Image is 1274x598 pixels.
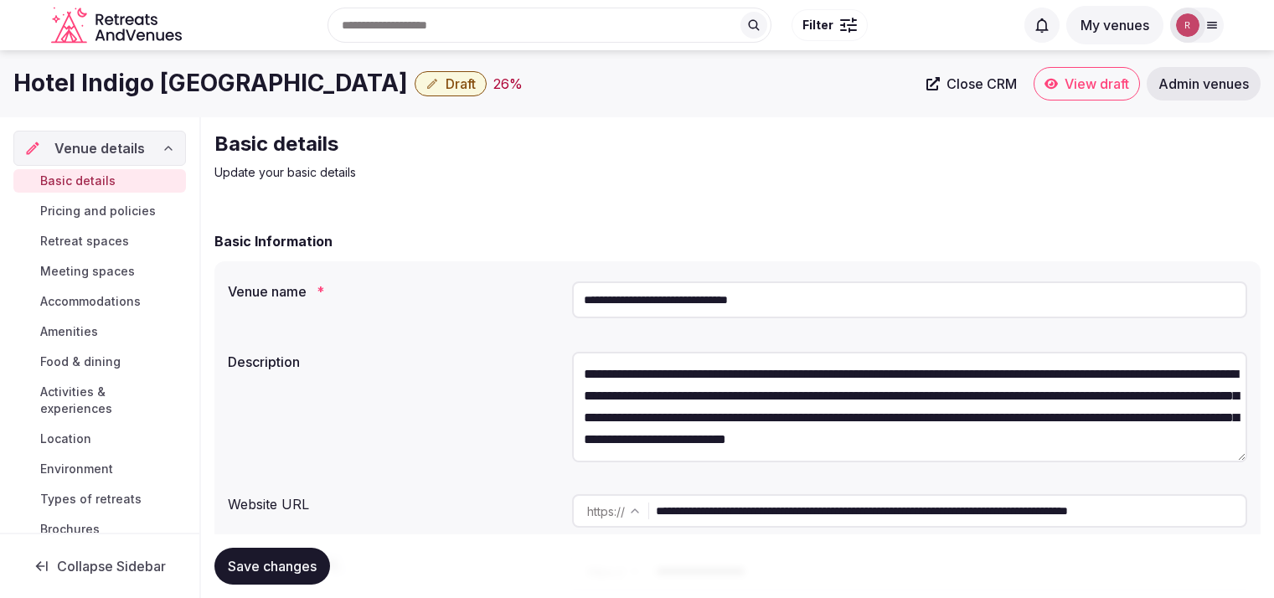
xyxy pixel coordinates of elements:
[792,9,868,41] button: Filter
[916,67,1027,101] a: Close CRM
[40,233,129,250] span: Retreat spaces
[1066,17,1163,34] a: My venues
[13,260,186,283] a: Meeting spaces
[214,548,330,585] button: Save changes
[40,323,98,340] span: Amenities
[13,548,186,585] button: Collapse Sidebar
[415,71,487,96] button: Draft
[1147,67,1261,101] a: Admin venues
[40,430,91,447] span: Location
[13,199,186,223] a: Pricing and policies
[40,353,121,370] span: Food & dining
[40,384,179,417] span: Activities & experiences
[13,320,186,343] a: Amenities
[13,67,408,100] h1: Hotel Indigo [GEOGRAPHIC_DATA]
[13,518,186,541] a: Brochures
[13,169,186,193] a: Basic details
[13,380,186,420] a: Activities & experiences
[228,558,317,575] span: Save changes
[40,521,100,538] span: Brochures
[57,558,166,575] span: Collapse Sidebar
[493,74,523,94] div: 26 %
[51,7,185,44] svg: Retreats and Venues company logo
[40,173,116,189] span: Basic details
[1066,6,1163,44] button: My venues
[493,74,523,94] button: 26%
[13,350,186,374] a: Food & dining
[446,75,476,92] span: Draft
[214,164,777,181] p: Update your basic details
[802,17,833,34] span: Filter
[13,457,186,481] a: Environment
[54,138,145,158] span: Venue details
[1034,67,1140,101] a: View draft
[214,231,333,251] h2: Basic Information
[228,487,559,514] div: Website URL
[13,290,186,313] a: Accommodations
[40,491,142,508] span: Types of retreats
[40,461,113,477] span: Environment
[13,487,186,511] a: Types of retreats
[1065,75,1129,92] span: View draft
[228,285,559,298] label: Venue name
[1176,13,1199,37] img: robiejavier
[40,293,141,310] span: Accommodations
[40,203,156,219] span: Pricing and policies
[40,263,135,280] span: Meeting spaces
[946,75,1017,92] span: Close CRM
[214,131,777,157] h2: Basic details
[13,427,186,451] a: Location
[13,229,186,253] a: Retreat spaces
[51,7,185,44] a: Visit the homepage
[1158,75,1249,92] span: Admin venues
[228,355,559,369] label: Description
